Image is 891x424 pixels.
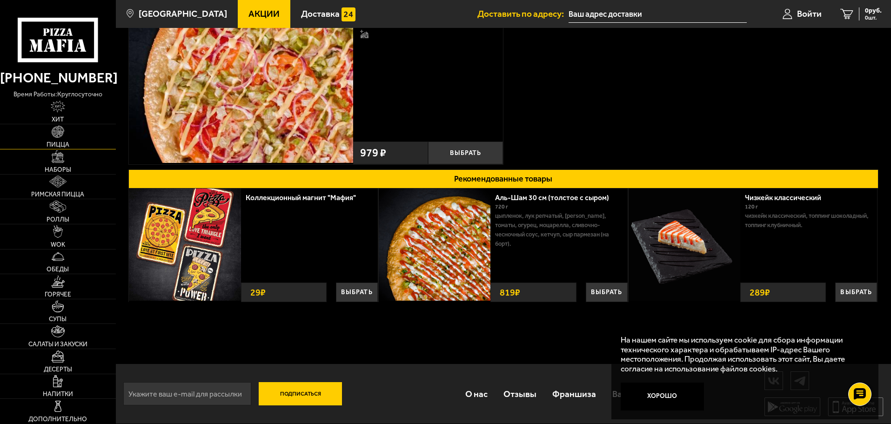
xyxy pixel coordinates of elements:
[336,283,378,302] button: Выбрать
[248,283,268,302] strong: 29 ₽
[360,148,386,159] span: 979 ₽
[621,335,864,374] p: На нашем сайте мы используем cookie для сбора информации технического характера и обрабатываем IP...
[246,193,365,202] a: Коллекционный магнит "Мафия"
[604,379,659,409] a: Вакансии
[342,7,355,21] img: 15daf4d41897b9f0e9f617042186c801.svg
[745,203,758,210] span: 120 г
[495,211,620,249] p: цыпленок, лук репчатый, [PERSON_NAME], томаты, огурец, моцарелла, сливочно-чесночный соус, кетчуп...
[747,283,772,302] strong: 289 ₽
[28,416,87,423] span: Дополнительно
[301,9,340,18] span: Доставка
[544,379,604,409] a: Франшиза
[797,9,822,18] span: Войти
[45,291,71,298] span: Горячее
[123,382,251,405] input: Укажите ваш e-mail для рассылки
[496,379,544,409] a: Отзывы
[44,366,72,373] span: Десерты
[865,15,882,20] span: 0 шт.
[497,283,523,302] strong: 819 ₽
[43,391,73,397] span: Напитки
[457,379,495,409] a: О нас
[47,266,69,273] span: Обеды
[495,203,508,210] span: 720 г
[745,193,831,202] a: Чизкейк классический
[47,141,69,148] span: Пицца
[49,316,67,323] span: Супы
[865,7,882,14] span: 0 руб.
[52,116,64,123] span: Хит
[45,167,71,173] span: Наборы
[835,283,877,302] button: Выбрать
[248,9,280,18] span: Акции
[477,9,569,18] span: Доставить по адресу:
[586,283,628,302] button: Выбрать
[428,141,503,164] button: Выбрать
[128,169,878,188] button: Рекомендованные товары
[569,6,747,23] input: Ваш адрес доставки
[745,211,870,230] p: Чизкейк классический, топпинг шоколадный, топпинг клубничный.
[51,242,65,248] span: WOK
[139,9,227,18] span: [GEOGRAPHIC_DATA]
[495,193,618,202] a: Аль-Шам 30 см (толстое с сыром)
[47,216,69,223] span: Роллы
[621,383,704,411] button: Хорошо
[28,341,87,348] span: Салаты и закуски
[31,191,84,198] span: Римская пицца
[259,382,342,405] button: Подписаться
